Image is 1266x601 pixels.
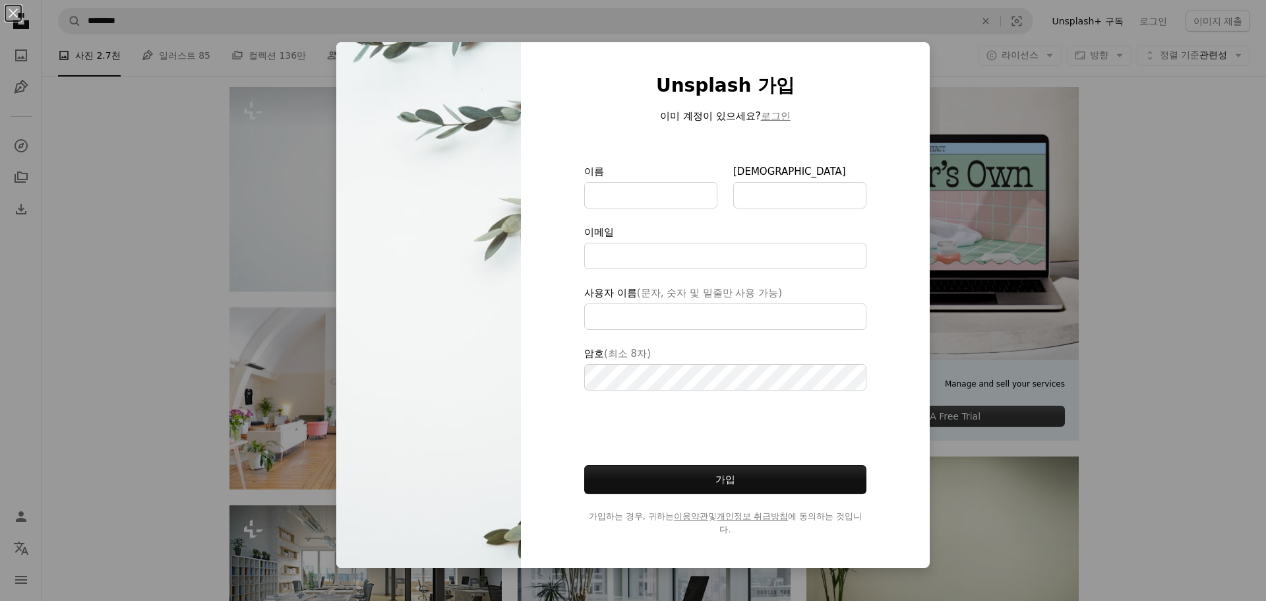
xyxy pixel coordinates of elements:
[674,511,708,521] a: 이용약관
[584,303,866,330] input: 사용자 이름(문자, 숫자 및 밑줄만 사용 가능)
[604,348,651,360] span: (최소 8자)
[584,346,866,391] label: 암호
[733,164,866,208] label: [DEMOGRAPHIC_DATA]
[584,285,866,330] label: 사용자 이름
[584,164,717,208] label: 이름
[584,74,866,98] h1: Unsplash 가입
[584,364,866,391] input: 암호(최소 8자)
[584,243,866,269] input: 이메일
[717,511,788,521] a: 개인정보 취급방침
[584,182,717,208] input: 이름
[761,108,791,124] button: 로그인
[584,510,866,536] span: 가입하는 경우, 귀하는 및 에 동의하는 것입니다.
[584,108,866,124] p: 이미 계정이 있으세요?
[584,224,866,269] label: 이메일
[637,287,782,299] span: (문자, 숫자 및 밑줄만 사용 가능)
[336,42,521,568] img: premium_photo-1668790459273-8d8061d35d36
[584,465,866,494] button: 가입
[733,182,866,208] input: [DEMOGRAPHIC_DATA]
